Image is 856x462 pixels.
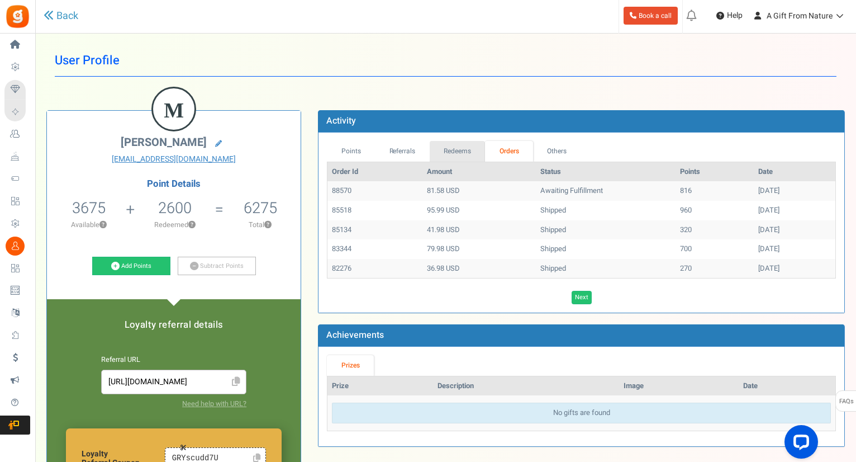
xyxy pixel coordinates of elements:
span: FAQs [839,391,854,412]
td: 83344 [327,239,422,259]
a: Points [327,141,375,162]
td: Shipped [536,239,676,259]
th: Status [536,162,676,182]
td: Shipped [536,259,676,279]
a: Referrals [375,141,430,162]
th: Description [433,376,619,396]
td: 81.58 USD [422,181,535,201]
span: A Gift From Nature [767,10,833,22]
td: 270 [676,259,754,279]
p: Available [53,220,125,230]
img: Gratisfaction [5,4,30,29]
th: Points [676,162,754,182]
th: Date [754,162,835,182]
a: Need help with URL? [182,399,246,409]
span: Click to Copy [227,373,245,392]
th: Amount [422,162,535,182]
td: 82276 [327,259,422,279]
th: Prize [327,376,433,396]
th: Image [619,376,739,396]
th: Date [739,376,835,396]
button: ? [264,221,272,229]
td: 85518 [327,201,422,220]
h5: 2600 [158,200,192,216]
a: Orders [485,141,533,162]
span: [PERSON_NAME] [121,134,207,150]
td: 95.99 USD [422,201,535,220]
a: Subtract Points [178,257,256,276]
a: Prizes [327,355,374,376]
a: [EMAIL_ADDRESS][DOMAIN_NAME] [55,154,292,165]
div: [DATE] [758,244,831,254]
th: Order Id [327,162,422,182]
span: 3675 [72,197,106,219]
button: ? [188,221,196,229]
a: Add Points [92,257,170,276]
a: Others [533,141,581,162]
button: ? [99,221,107,229]
div: [DATE] [758,225,831,235]
td: 960 [676,201,754,220]
td: 816 [676,181,754,201]
td: Shipped [536,220,676,240]
b: Activity [326,114,356,128]
div: [DATE] [758,205,831,216]
td: 88570 [327,181,422,201]
p: Redeemed [136,220,213,230]
td: 700 [676,239,754,259]
div: [DATE] [758,263,831,274]
span: Help [724,10,743,21]
figcaption: M [153,88,194,132]
td: 320 [676,220,754,240]
div: No gifts are found [332,403,831,423]
td: 36.98 USD [422,259,535,279]
h4: Point Details [47,179,301,189]
a: Help [712,7,747,25]
h5: 6275 [244,200,277,216]
td: 85134 [327,220,422,240]
td: 41.98 USD [422,220,535,240]
a: Next [572,291,592,304]
p: Total [225,220,295,230]
td: Shipped [536,201,676,220]
a: Redeems [430,141,486,162]
td: Awaiting Fulfillment [536,181,676,201]
b: Achievements [326,328,384,342]
div: [DATE] [758,186,831,196]
h1: User Profile [55,45,836,77]
td: 79.98 USD [422,239,535,259]
a: Book a call [624,7,678,25]
h6: Referral URL [101,356,246,364]
h5: Loyalty referral details [58,320,289,330]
